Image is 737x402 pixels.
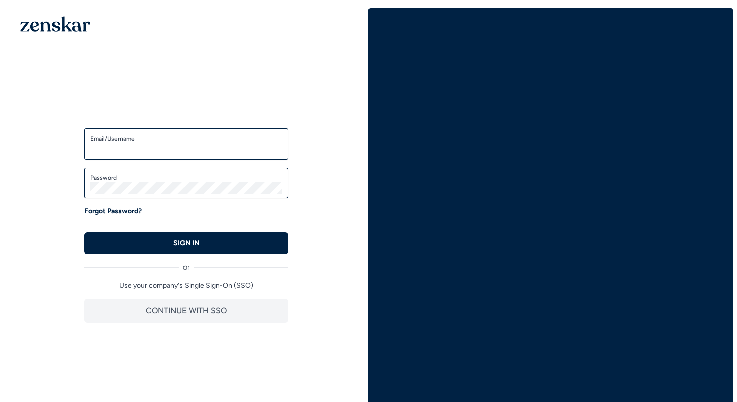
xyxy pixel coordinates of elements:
div: or [84,254,288,273]
p: SIGN IN [173,238,200,248]
button: SIGN IN [84,232,288,254]
label: Password [90,174,282,182]
label: Email/Username [90,135,282,143]
p: Use your company's Single Sign-On (SSO) [84,281,288,291]
button: CONTINUE WITH SSO [84,299,288,323]
a: Forgot Password? [84,206,142,216]
img: 1OGAJ2xQqyY4LXKgY66KYq0eOWRCkrZdAb3gUhuVAqdWPZE9SRJmCz+oDMSn4zDLXe31Ii730ItAGKgCKgCCgCikA4Av8PJUP... [20,16,90,32]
